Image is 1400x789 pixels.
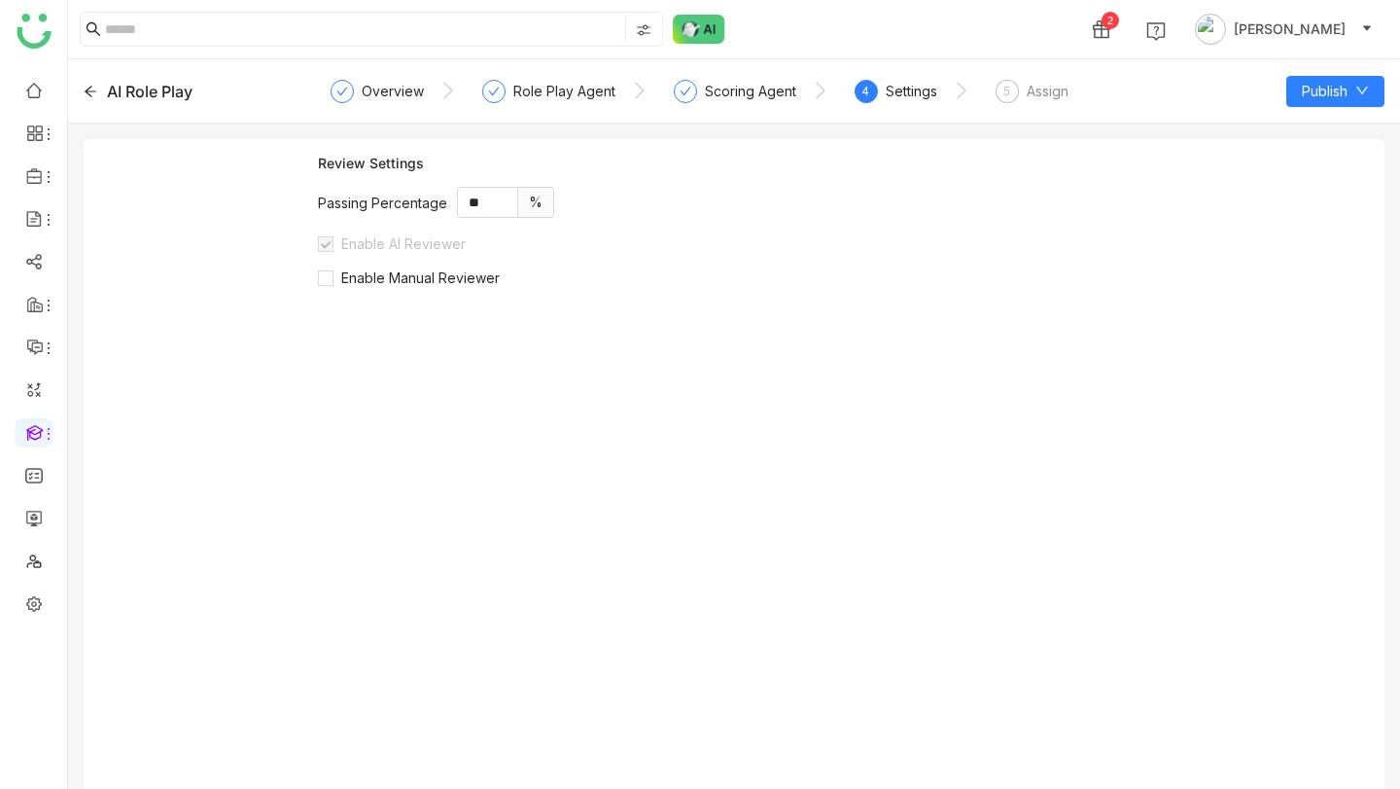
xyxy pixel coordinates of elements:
[513,80,615,103] div: Role Play Agent
[17,14,52,49] img: logo
[1195,14,1226,45] img: avatar
[529,194,542,210] span: %
[1027,80,1068,103] div: Assign
[674,80,796,115] div: Scoring Agent
[1003,84,1010,98] span: 5
[482,80,615,115] div: Role Play Agent
[107,80,192,103] div: AI Role Play
[673,15,725,44] img: ask-buddy-normal.svg
[333,235,473,252] span: Enable AI Reviewer
[318,155,1150,171] div: Review Settings
[333,269,507,286] span: Enable Manual Reviewer
[1302,81,1347,102] span: Publish
[331,80,424,115] div: Overview
[636,22,651,38] img: search-type.svg
[1191,14,1377,45] button: [PERSON_NAME]
[886,80,937,103] div: Settings
[318,195,447,211] div: Passing Percentage
[1146,21,1166,41] img: help.svg
[362,80,424,103] div: Overview
[1102,12,1119,29] div: 2
[1234,18,1346,40] span: [PERSON_NAME]
[1286,76,1384,107] button: Publish
[855,80,937,115] div: 4Settings
[705,80,796,103] div: Scoring Agent
[862,84,869,98] span: 4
